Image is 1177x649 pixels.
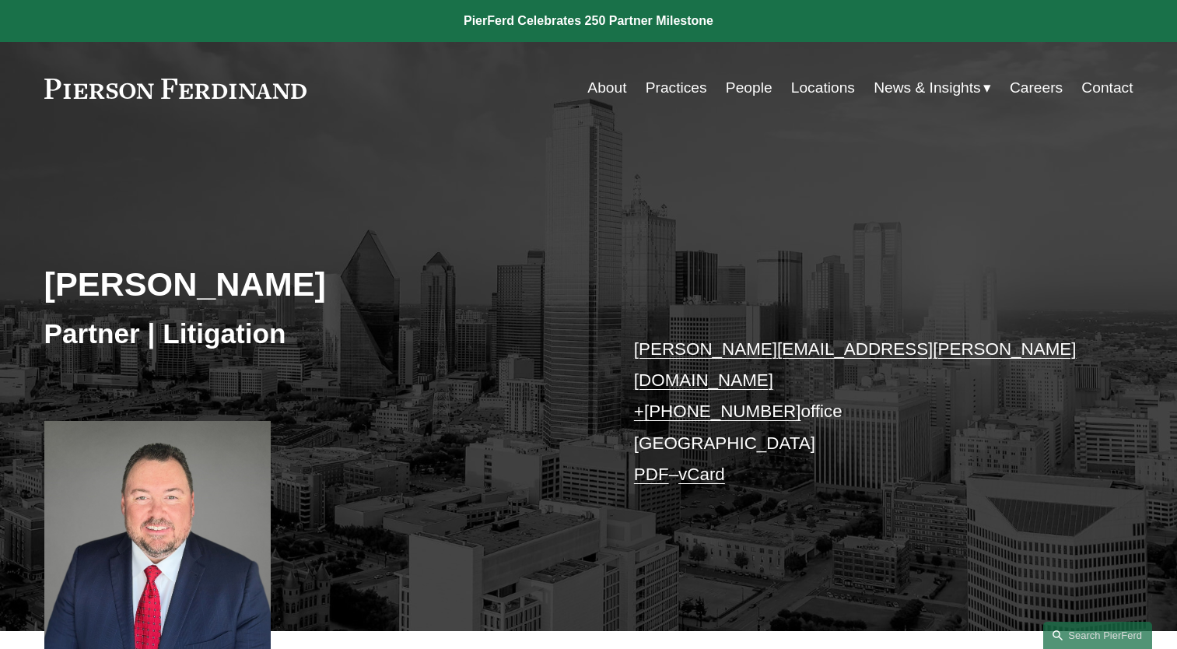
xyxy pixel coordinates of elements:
[1081,73,1133,103] a: Contact
[634,334,1088,491] p: office [GEOGRAPHIC_DATA] –
[634,465,669,484] a: PDF
[44,317,589,351] h3: Partner | Litigation
[874,75,981,102] span: News & Insights
[44,264,589,304] h2: [PERSON_NAME]
[644,402,801,421] a: [PHONE_NUMBER]
[646,73,707,103] a: Practices
[1010,73,1063,103] a: Careers
[874,73,991,103] a: folder dropdown
[726,73,772,103] a: People
[634,402,644,421] a: +
[1043,622,1152,649] a: Search this site
[791,73,855,103] a: Locations
[634,339,1077,390] a: [PERSON_NAME][EMAIL_ADDRESS][PERSON_NAME][DOMAIN_NAME]
[678,465,725,484] a: vCard
[587,73,626,103] a: About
